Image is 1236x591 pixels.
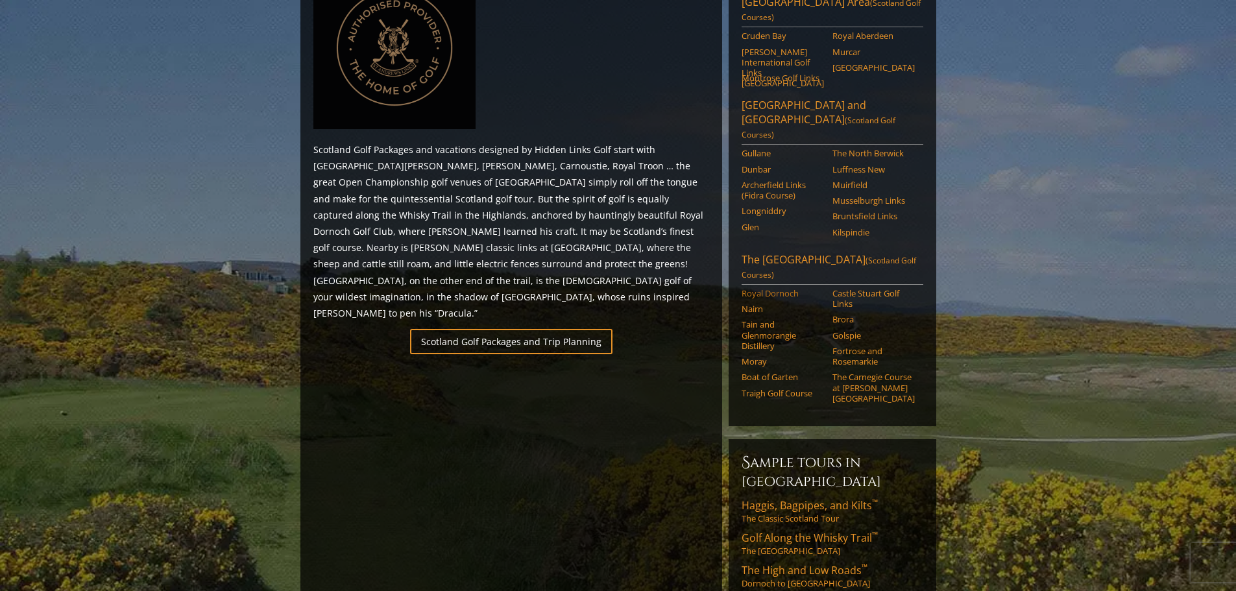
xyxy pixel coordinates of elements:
[832,30,915,41] a: Royal Aberdeen
[742,304,824,314] a: Nairn
[742,452,923,490] h6: Sample Tours in [GEOGRAPHIC_DATA]
[742,98,923,145] a: [GEOGRAPHIC_DATA] and [GEOGRAPHIC_DATA](Scotland Golf Courses)
[742,30,824,41] a: Cruden Bay
[742,319,824,351] a: Tain and Glenmorangie Distillery
[832,47,915,57] a: Murcar
[742,148,824,158] a: Gullane
[832,330,915,341] a: Golspie
[832,195,915,206] a: Musselburgh Links
[742,73,824,83] a: Montrose Golf Links
[313,141,709,321] p: Scotland Golf Packages and vacations designed by Hidden Links Golf start with [GEOGRAPHIC_DATA][P...
[742,206,824,216] a: Longniddry
[862,562,867,573] sup: ™
[742,180,824,201] a: Archerfield Links (Fidra Course)
[742,531,923,557] a: Golf Along the Whisky Trail™The [GEOGRAPHIC_DATA]
[832,314,915,324] a: Brora
[313,362,709,585] iframe: Sir-Nick-favorite-Open-Rota-Venues
[742,222,824,232] a: Glen
[832,148,915,158] a: The North Berwick
[742,356,824,367] a: Moray
[872,529,878,540] sup: ™
[832,288,915,309] a: Castle Stuart Golf Links
[742,47,824,89] a: [PERSON_NAME] International Golf Links [GEOGRAPHIC_DATA]
[742,252,923,285] a: The [GEOGRAPHIC_DATA](Scotland Golf Courses)
[832,211,915,221] a: Bruntsfield Links
[742,498,923,524] a: Haggis, Bagpipes, and Kilts™The Classic Scotland Tour
[742,531,878,545] span: Golf Along the Whisky Trail
[832,346,915,367] a: Fortrose and Rosemarkie
[742,255,916,280] span: (Scotland Golf Courses)
[832,164,915,175] a: Luffness New
[742,164,824,175] a: Dunbar
[410,329,612,354] a: Scotland Golf Packages and Trip Planning
[832,372,915,404] a: The Carnegie Course at [PERSON_NAME][GEOGRAPHIC_DATA]
[742,388,824,398] a: Traigh Golf Course
[832,180,915,190] a: Muirfield
[742,115,895,140] span: (Scotland Golf Courses)
[742,288,824,298] a: Royal Dornoch
[742,498,878,513] span: Haggis, Bagpipes, and Kilts
[872,497,878,508] sup: ™
[742,372,824,382] a: Boat of Garten
[832,227,915,237] a: Kilspindie
[742,563,867,577] span: The High and Low Roads
[832,62,915,73] a: [GEOGRAPHIC_DATA]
